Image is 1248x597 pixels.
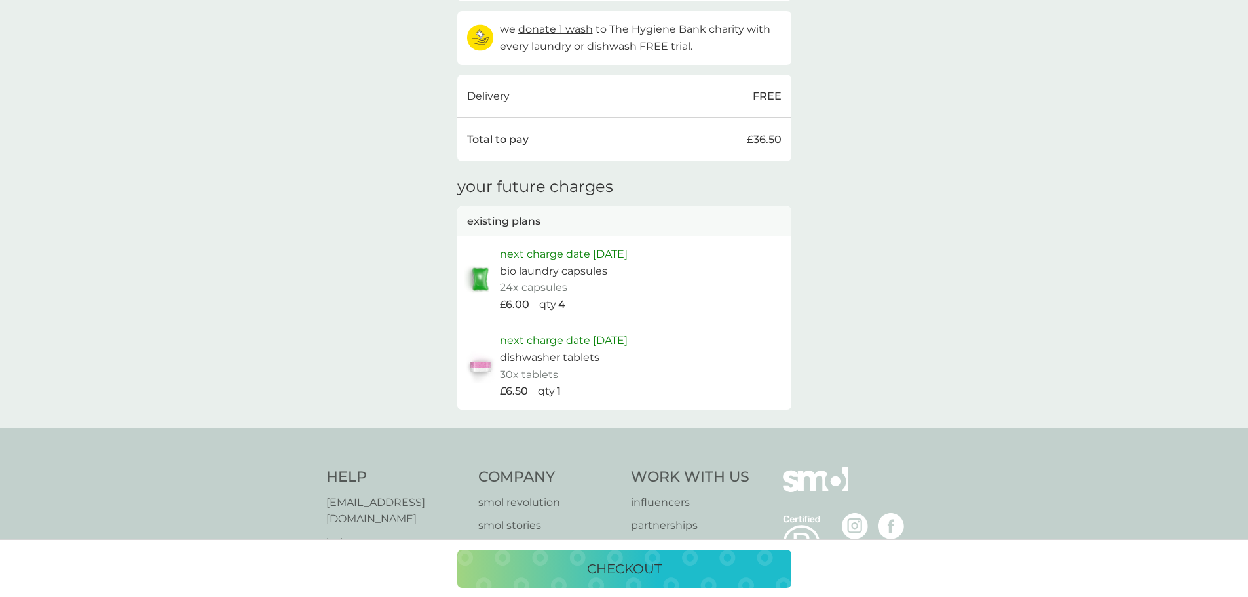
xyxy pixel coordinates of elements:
[538,383,555,400] p: qty
[500,296,529,313] p: £6.00
[467,131,529,148] p: Total to pay
[878,513,904,539] img: visit the smol Facebook page
[557,383,561,400] p: 1
[467,213,540,230] p: existing plans
[326,467,466,488] h4: Help
[457,550,791,588] button: checkout
[783,467,848,512] img: smol
[500,366,558,383] p: 30x tablets
[478,517,618,534] a: smol stories
[467,88,510,105] p: Delivery
[478,494,618,511] a: smol revolution
[326,494,466,528] a: [EMAIL_ADDRESS][DOMAIN_NAME]
[500,21,782,54] p: we to The Hygiene Bank charity with every laundry or dishwash FREE trial.
[539,296,556,313] p: qty
[631,517,749,534] a: partnerships
[631,467,749,488] h4: Work With Us
[500,246,628,263] p: next charge date [DATE]
[631,494,749,511] a: influencers
[842,513,868,539] img: visit the smol Instagram page
[747,131,782,148] p: £36.50
[518,23,593,35] span: donate 1 wash
[587,558,662,579] p: checkout
[457,178,613,197] h3: your future charges
[326,534,466,551] a: help centre
[500,332,628,349] p: next charge date [DATE]
[500,263,607,280] p: bio laundry capsules
[500,279,567,296] p: 24x capsules
[753,88,782,105] p: FREE
[558,296,565,313] p: 4
[500,383,528,400] p: £6.50
[478,467,618,488] h4: Company
[500,349,599,366] p: dishwasher tablets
